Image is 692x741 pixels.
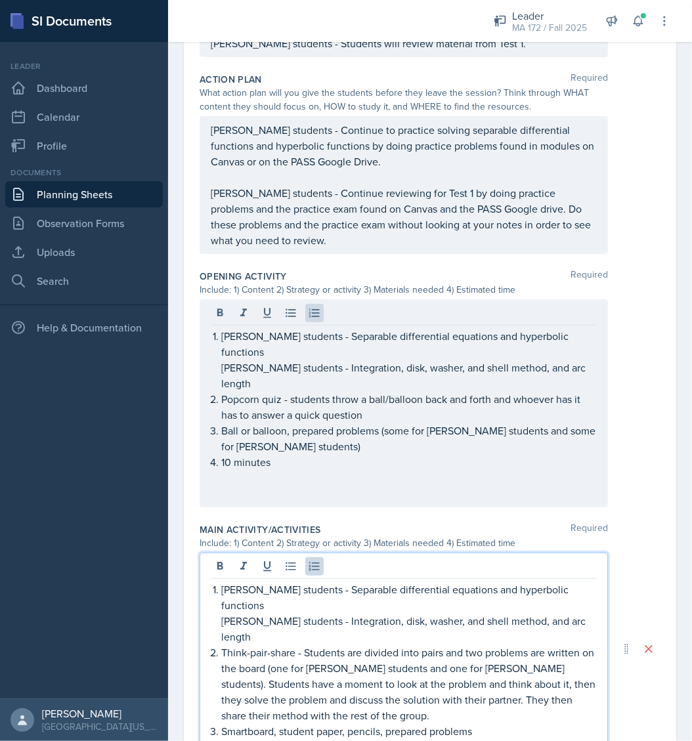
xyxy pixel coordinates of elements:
[5,60,163,72] div: Leader
[221,391,597,423] p: Popcorn quiz - students throw a ball/balloon back and forth and whoever has it has to answer a qu...
[200,283,608,297] div: Include: 1) Content 2) Strategy or activity 3) Materials needed 4) Estimated time
[211,185,597,248] p: [PERSON_NAME] students - Continue reviewing for Test 1 by doing practice problems and the practic...
[571,73,608,86] span: Required
[200,270,287,283] label: Opening Activity
[5,239,163,265] a: Uploads
[200,73,262,86] label: Action Plan
[221,613,597,645] p: [PERSON_NAME] students - Integration, disk, washer, and shell method, and arc length
[221,328,597,360] p: [PERSON_NAME] students - Separable differential equations and hyperbolic functions
[42,707,158,720] div: [PERSON_NAME]
[211,122,597,169] p: [PERSON_NAME] students - Continue to practice solving separable differential functions and hyperb...
[221,454,597,470] p: 10 minutes
[5,104,163,130] a: Calendar
[5,210,163,236] a: Observation Forms
[571,270,608,283] span: Required
[5,133,163,159] a: Profile
[200,536,608,550] div: Include: 1) Content 2) Strategy or activity 3) Materials needed 4) Estimated time
[5,75,163,101] a: Dashboard
[5,167,163,179] div: Documents
[200,86,608,114] div: What action plan will you give the students before they leave the session? Think through WHAT con...
[211,35,597,51] p: [PERSON_NAME] students - Students will review material from Test 1.
[5,268,163,294] a: Search
[5,314,163,341] div: Help & Documentation
[221,645,597,723] p: Think-pair-share - Students are divided into pairs and two problems are written on the board (one...
[200,523,320,536] label: Main Activity/Activities
[512,21,587,35] div: MA 172 / Fall 2025
[221,423,597,454] p: Ball or balloon, prepared problems (some for [PERSON_NAME] students and some for [PERSON_NAME] st...
[571,523,608,536] span: Required
[221,582,597,613] p: [PERSON_NAME] students - Separable differential equations and hyperbolic functions
[5,181,163,207] a: Planning Sheets
[512,8,587,24] div: Leader
[221,723,597,739] p: Smartboard, student paper, pencils, prepared problems
[42,720,158,733] div: [GEOGRAPHIC_DATA][US_STATE] in [GEOGRAPHIC_DATA]
[221,360,597,391] p: [PERSON_NAME] students - Integration, disk, washer, and shell method, and arc length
